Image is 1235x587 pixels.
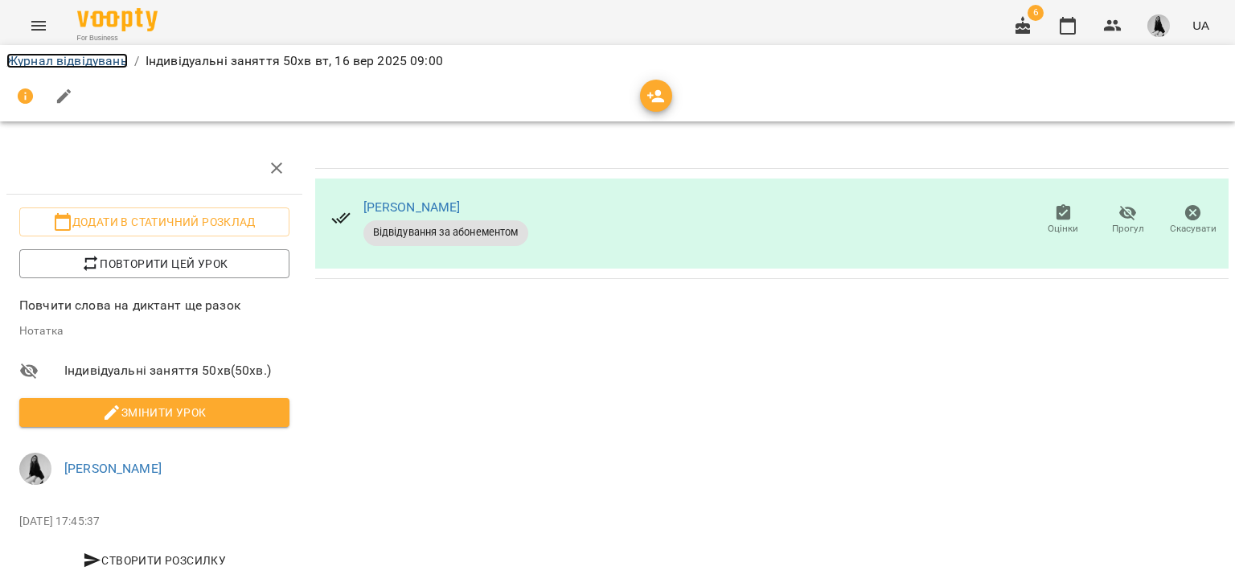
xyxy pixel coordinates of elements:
span: Відвідування за абонементом [363,225,528,240]
button: Оцінки [1031,198,1096,243]
nav: breadcrumb [6,51,1229,71]
a: [PERSON_NAME] [64,461,162,476]
span: Додати в статичний розклад [32,212,277,232]
span: UA [1192,17,1209,34]
span: Індивідуальні заняття 50хв ( 50 хв. ) [64,361,289,380]
span: Повторити цей урок [32,254,277,273]
span: Оцінки [1048,222,1078,236]
button: UA [1186,10,1216,40]
img: 1ec0e5e8bbc75a790c7d9e3de18f101f.jpeg [1147,14,1170,37]
img: Voopty Logo [77,8,158,31]
span: 6 [1028,5,1044,21]
span: Прогул [1112,222,1144,236]
button: Прогул [1096,198,1161,243]
span: Змінити урок [32,403,277,422]
p: Індивідуальні заняття 50хв вт, 16 вер 2025 09:00 [146,51,443,71]
span: Створити розсилку [26,551,283,570]
button: Змінити урок [19,398,289,427]
p: Нотатка [19,323,289,339]
button: Повторити цей урок [19,249,289,278]
span: Скасувати [1170,222,1217,236]
span: For Business [77,33,158,43]
button: Menu [19,6,58,45]
li: / [134,51,139,71]
img: 1ec0e5e8bbc75a790c7d9e3de18f101f.jpeg [19,453,51,485]
p: Повчити слова на диктант ще разок [19,296,289,315]
button: Додати в статичний розклад [19,207,289,236]
button: Скасувати [1160,198,1225,243]
button: Створити розсилку [19,546,289,575]
a: Журнал відвідувань [6,53,128,68]
p: [DATE] 17:45:37 [19,514,289,530]
a: [PERSON_NAME] [363,199,461,215]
